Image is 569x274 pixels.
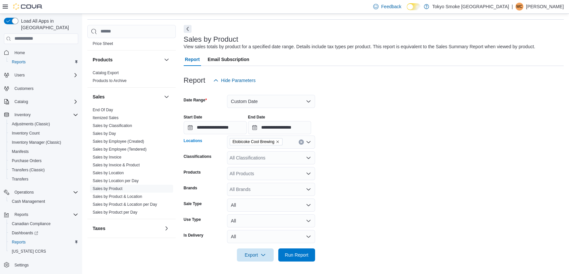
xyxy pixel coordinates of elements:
[9,229,78,237] span: Dashboards
[1,188,81,197] button: Operations
[93,131,116,136] a: Sales by Day
[93,94,105,100] h3: Sales
[248,115,265,120] label: End Date
[9,129,42,137] a: Inventory Count
[93,155,121,160] span: Sales by Invoice
[14,73,25,78] span: Users
[14,50,25,55] span: Home
[163,93,171,101] button: Sales
[93,56,113,63] h3: Products
[12,188,36,196] button: Operations
[9,120,53,128] a: Adjustments (Classic)
[9,238,28,246] a: Reports
[18,18,78,31] span: Load All Apps in [GEOGRAPHIC_DATA]
[184,25,192,33] button: Next
[93,171,124,175] a: Sales by Location
[14,212,28,217] span: Reports
[184,43,535,50] div: View sales totals by product for a specified date range. Details include tax types per product. T...
[1,260,81,269] button: Settings
[12,131,40,136] span: Inventory Count
[230,138,283,145] span: Etobicoke Cool Brewing
[248,121,311,134] input: Press the down key to open a popover containing a calendar.
[93,123,132,128] a: Sales by Classification
[93,41,113,46] a: Price Sheet
[12,211,31,219] button: Reports
[93,225,161,232] button: Taxes
[87,69,176,87] div: Products
[12,261,78,269] span: Settings
[7,129,81,138] button: Inventory Count
[12,98,78,106] span: Catalog
[14,190,34,195] span: Operations
[9,247,49,255] a: [US_STATE] CCRS
[9,138,64,146] a: Inventory Manager (Classic)
[185,53,200,66] span: Report
[278,248,315,262] button: Run Report
[184,115,202,120] label: Start Date
[12,59,26,65] span: Reports
[9,238,78,246] span: Reports
[93,178,139,183] span: Sales by Location per Day
[93,210,137,215] span: Sales by Product per Day
[93,94,161,100] button: Sales
[12,211,78,219] span: Reports
[184,35,238,43] h3: Sales by Product
[7,238,81,247] button: Reports
[9,58,28,66] a: Reports
[9,175,31,183] a: Transfers
[93,186,123,191] span: Sales by Product
[9,198,78,205] span: Cash Management
[12,249,46,254] span: [US_STATE] CCRS
[13,3,43,10] img: Cova
[1,71,81,80] button: Users
[233,138,274,145] span: Etobicoke Cool Brewing
[93,139,144,144] a: Sales by Employee (Created)
[7,165,81,175] button: Transfers (Classic)
[7,147,81,156] button: Manifests
[9,220,78,228] span: Canadian Compliance
[12,177,28,182] span: Transfers
[12,71,27,79] button: Users
[1,210,81,219] button: Reports
[184,121,247,134] input: Press the down key to open a popover containing a calendar.
[1,97,81,106] button: Catalog
[12,121,50,127] span: Adjustments (Classic)
[184,97,207,103] label: Date Range
[12,149,29,154] span: Manifests
[12,111,33,119] button: Inventory
[93,202,157,207] a: Sales by Product & Location per Day
[9,148,31,156] a: Manifests
[9,166,47,174] a: Transfers (Classic)
[221,77,256,84] span: Hide Parameters
[12,71,78,79] span: Users
[184,185,197,191] label: Brands
[1,110,81,119] button: Inventory
[93,108,113,112] a: End Of Day
[93,70,119,75] span: Catalog Export
[12,261,31,269] a: Settings
[93,225,105,232] h3: Taxes
[93,179,139,183] a: Sales by Location per Day
[237,248,274,262] button: Export
[93,107,113,113] span: End Of Day
[93,194,142,199] a: Sales by Product & Location
[306,171,311,176] button: Open list of options
[184,76,205,84] h3: Report
[12,158,42,163] span: Purchase Orders
[306,139,311,145] button: Open list of options
[12,49,28,57] a: Home
[93,116,119,120] a: Itemized Sales
[93,170,124,176] span: Sales by Location
[12,111,78,119] span: Inventory
[9,229,41,237] a: Dashboards
[227,199,315,212] button: All
[9,148,78,156] span: Manifests
[306,155,311,160] button: Open list of options
[9,166,78,174] span: Transfers (Classic)
[12,49,78,57] span: Home
[227,95,315,108] button: Custom Date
